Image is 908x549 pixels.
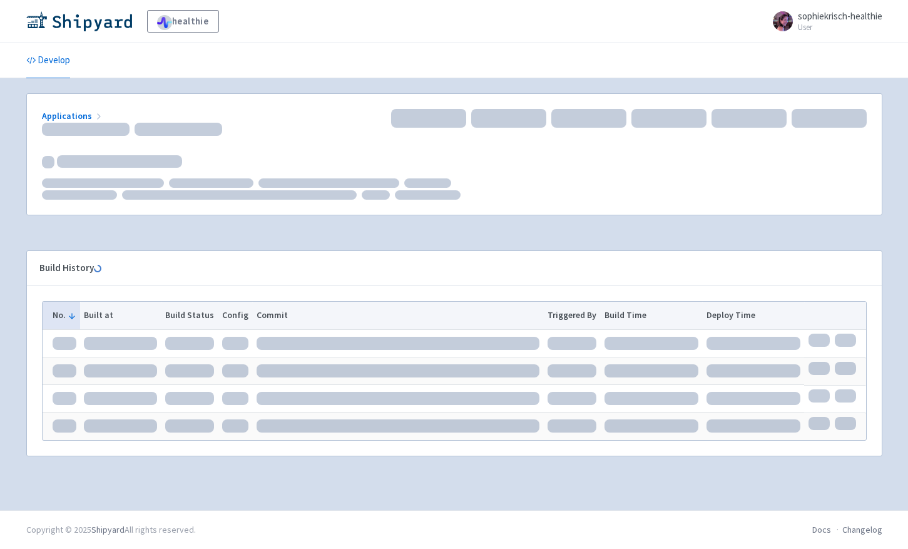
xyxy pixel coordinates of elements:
div: Build History [39,261,849,275]
small: User [798,23,882,31]
th: Build Time [601,302,703,329]
a: Changelog [842,524,882,535]
a: Develop [26,43,70,78]
th: Commit [252,302,544,329]
th: Triggered By [544,302,601,329]
th: Deploy Time [702,302,804,329]
a: Applications [42,110,104,121]
th: Build Status [161,302,218,329]
img: Shipyard logo [26,11,132,31]
div: Copyright © 2025 All rights reserved. [26,523,196,536]
a: sophiekrisch-healthie User [765,11,882,31]
a: Docs [812,524,831,535]
a: Shipyard [91,524,125,535]
th: Built at [80,302,161,329]
button: No. [53,309,76,322]
a: healthie [147,10,219,33]
th: Config [218,302,252,329]
span: sophiekrisch-healthie [798,10,882,22]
